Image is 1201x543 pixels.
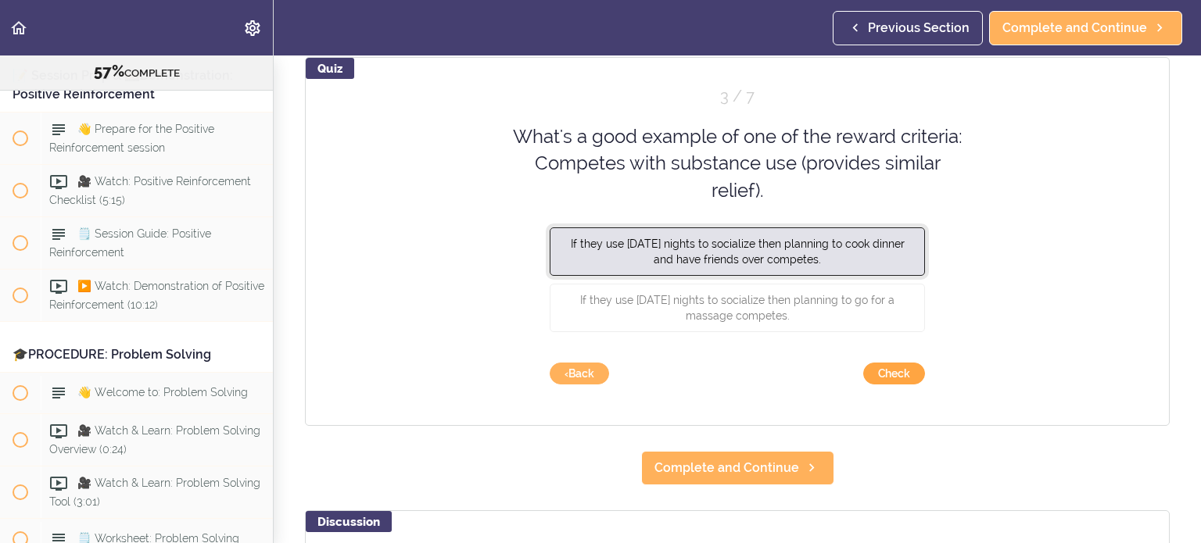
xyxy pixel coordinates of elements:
div: What's a good example of one of the reward criteria: Competes with substance use (provides simila... [511,123,964,204]
span: If they use [DATE] nights to socialize then planning to cook dinner and have friends over competes. [571,238,905,266]
span: Complete and Continue [654,459,799,477]
span: 🗒️ Session Guide: Positive Reinforcement [49,228,211,259]
div: COMPLETE [20,62,253,82]
a: Complete and Continue [989,11,1182,45]
button: If they use [DATE] nights to socialize then planning to go for a massage competes. [550,284,925,332]
button: submit answer [863,363,925,384]
span: 👋 Welcome to: Problem Solving [77,387,248,399]
span: Complete and Continue [1002,19,1147,38]
span: 🎥 Watch & Learn: Problem Solving Overview (0:24) [49,425,260,455]
svg: Settings Menu [243,19,262,38]
a: Complete and Continue [641,451,834,485]
span: 57% [94,62,124,80]
span: 🎥 Watch: Positive Reinforcement Checklist (5:15) [49,176,251,206]
button: go back [550,363,609,384]
a: Previous Section [833,11,983,45]
div: Discussion [306,511,392,532]
span: 👋 Prepare for the Positive Reinforcement session [49,123,214,154]
span: 🎥 Watch & Learn: Problem Solving Tool (3:01) [49,477,260,508]
div: Quiz [306,58,354,79]
span: Previous Section [868,19,970,38]
span: If they use [DATE] nights to socialize then planning to go for a massage competes. [580,294,894,322]
svg: Back to course curriculum [9,19,28,38]
div: Question 3 out of 7 [550,85,925,108]
button: If they use [DATE] nights to socialize then planning to cook dinner and have friends over competes. [550,227,925,276]
span: ▶️ Watch: Demonstration of Positive Reinforcement (10:12) [49,280,264,311]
